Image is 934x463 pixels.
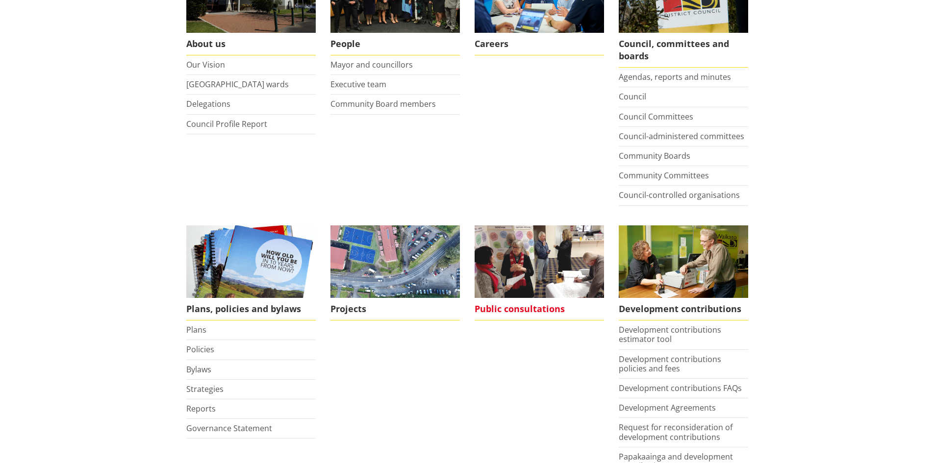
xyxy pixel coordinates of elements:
a: [GEOGRAPHIC_DATA] wards [186,79,289,90]
a: Development contributions estimator tool [619,324,721,344]
a: Community Committees [619,170,709,181]
a: Council-controlled organisations [619,190,740,200]
a: Community Board members [330,98,436,109]
a: Strategies [186,384,224,394]
a: Development Agreements [619,402,716,413]
a: Delegations [186,98,230,109]
a: Projects [330,225,460,321]
span: Council, committees and boards [619,33,748,68]
span: Projects [330,298,460,320]
img: public-consultations [475,225,604,298]
a: Mayor and councillors [330,59,413,70]
span: People [330,33,460,55]
a: Council Committees [619,111,693,122]
a: Community Boards [619,150,690,161]
span: Public consultations [475,298,604,320]
a: Request for reconsideration of development contributions [619,422,732,442]
a: Development contributions policies and fees [619,354,721,374]
img: Long Term Plan [186,225,316,298]
a: Council [619,91,646,102]
a: Council-administered committees [619,131,744,142]
a: Plans [186,324,206,335]
a: Development contributions FAQs [619,383,742,393]
iframe: Messenger Launcher [889,422,924,457]
a: Council Profile Report [186,119,267,129]
a: public-consultations Public consultations [475,225,604,321]
a: Our Vision [186,59,225,70]
span: Careers [475,33,604,55]
span: Plans, policies and bylaws [186,298,316,320]
img: DJI_0336 [330,225,460,298]
span: About us [186,33,316,55]
a: FInd out more about fees and fines here Development contributions [619,225,748,321]
a: Bylaws [186,364,211,375]
a: Reports [186,403,216,414]
img: Fees [619,225,748,298]
span: Development contributions [619,298,748,320]
a: Agendas, reports and minutes [619,72,731,82]
a: Policies [186,344,214,355]
a: Governance Statement [186,423,272,434]
a: We produce a number of plans, policies and bylaws including the Long Term Plan Plans, policies an... [186,225,316,321]
a: Executive team [330,79,386,90]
